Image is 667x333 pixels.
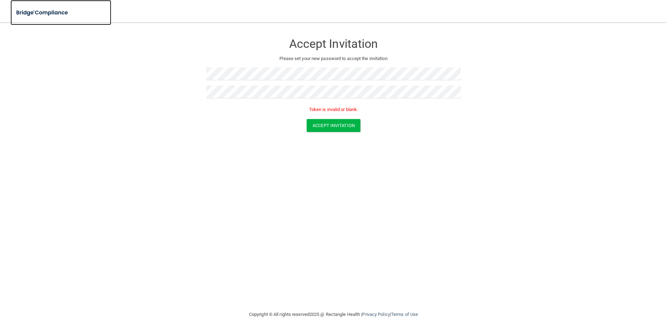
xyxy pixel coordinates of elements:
div: Copyright © All rights reserved 2025 @ Rectangle Health | | [206,303,461,326]
a: Terms of Use [391,312,418,317]
a: Privacy Policy [362,312,390,317]
p: Please set your new password to accept the invitation [211,54,456,63]
img: bridge_compliance_login_screen.278c3ca4.svg [10,6,75,20]
h3: Accept Invitation [206,37,461,50]
button: Accept Invitation [307,119,360,132]
p: Token is invalid or blank. [206,105,461,114]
